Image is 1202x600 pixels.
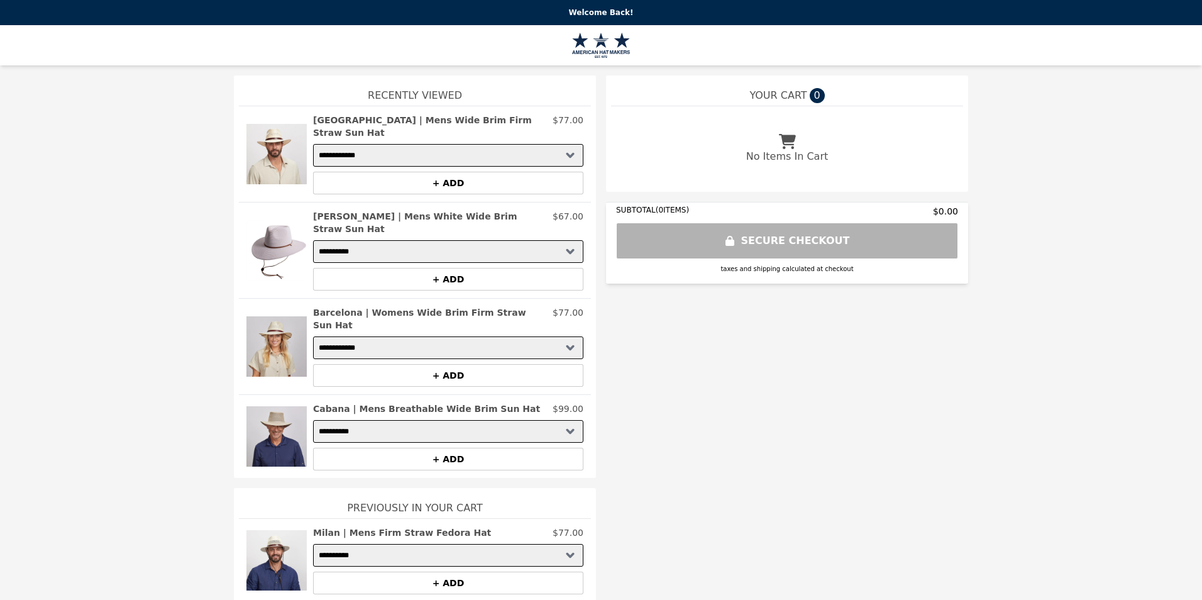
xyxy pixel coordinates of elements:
[313,172,583,194] button: + ADD
[246,210,307,291] img: Felix | Mens White Wide Brim Straw Sun Hat
[553,526,583,539] p: $77.00
[553,210,583,235] p: $67.00
[553,114,583,139] p: $77.00
[933,205,958,218] span: $0.00
[246,306,307,387] img: Barcelona | Womens Wide Brim Firm Straw Sun Hat
[746,149,828,164] p: No Items In Cart
[313,572,583,594] button: + ADD
[313,448,583,470] button: + ADD
[239,488,591,518] h1: Previously In Your Cart
[749,88,807,103] span: YOUR CART
[246,114,307,194] img: Barcelona | Mens Wide Brim Firm Straw Sun Hat
[616,206,656,214] span: SUBTOTAL
[616,264,958,274] div: taxes and shipping calculated at checkout
[313,268,583,291] button: + ADD
[8,8,1194,18] p: Welcome Back!
[313,336,583,359] select: Select a product variant
[572,33,631,58] img: Brand Logo
[313,210,548,235] h2: [PERSON_NAME] | Mens White Wide Brim Straw Sun Hat
[313,364,583,387] button: + ADD
[553,306,583,331] p: $77.00
[239,75,591,106] h1: Recently Viewed
[810,88,825,103] span: 0
[656,206,689,214] span: ( 0 ITEMS)
[313,544,583,567] select: Select a product variant
[313,114,548,139] h2: [GEOGRAPHIC_DATA] | Mens Wide Brim Firm Straw Sun Hat
[553,403,583,415] p: $99.00
[313,403,540,415] h2: Cabana | Mens Breathable Wide Brim Sun Hat
[313,306,548,331] h2: Barcelona | Womens Wide Brim Firm Straw Sun Hat
[313,240,583,263] select: Select a product variant
[246,526,307,594] img: Milan | Mens Firm Straw Fedora Hat
[313,526,491,539] h2: Milan | Mens Firm Straw Fedora Hat
[313,144,583,167] select: Select a product variant
[313,420,583,443] select: Select a product variant
[246,403,307,470] img: Cabana | Mens Breathable Wide Brim Sun Hat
